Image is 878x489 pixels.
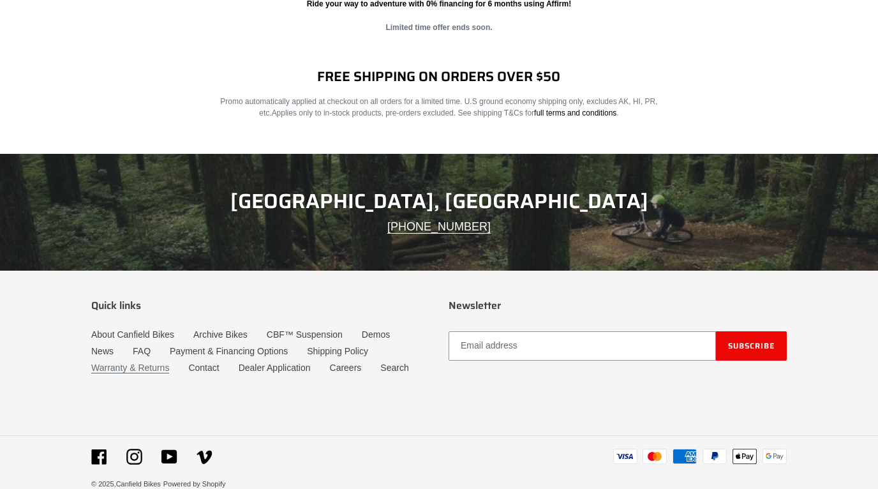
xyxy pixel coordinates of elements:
[116,480,161,488] a: Canfield Bikes
[211,96,668,119] p: Promo automatically applied at checkout on all orders for a limited time. U.S ground economy ship...
[385,23,492,32] strong: Limited time offer ends soon.
[387,220,491,234] a: [PHONE_NUMBER]
[330,363,362,373] a: Careers
[91,480,161,488] small: © 2025,
[91,363,169,373] a: Warranty & Returns
[91,346,114,356] a: News
[362,329,390,340] a: Demos
[307,346,368,356] a: Shipping Policy
[133,346,151,356] a: FAQ
[91,329,174,340] a: About Canfield Bikes
[449,331,716,361] input: Email address
[534,109,616,117] a: full terms and conditions
[211,68,668,84] h2: FREE SHIPPING ON ORDERS OVER $50
[91,299,429,312] p: Quick links
[449,299,787,312] p: Newsletter
[188,363,219,373] a: Contact
[267,329,343,340] a: CBF™ Suspension
[380,363,408,373] a: Search
[170,346,288,356] a: Payment & Financing Options
[193,329,248,340] a: Archive Bikes
[716,331,787,361] button: Subscribe
[91,189,787,213] h2: [GEOGRAPHIC_DATA], [GEOGRAPHIC_DATA]
[728,340,775,352] span: Subscribe
[239,363,311,373] a: Dealer Application
[163,480,226,488] a: Powered by Shopify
